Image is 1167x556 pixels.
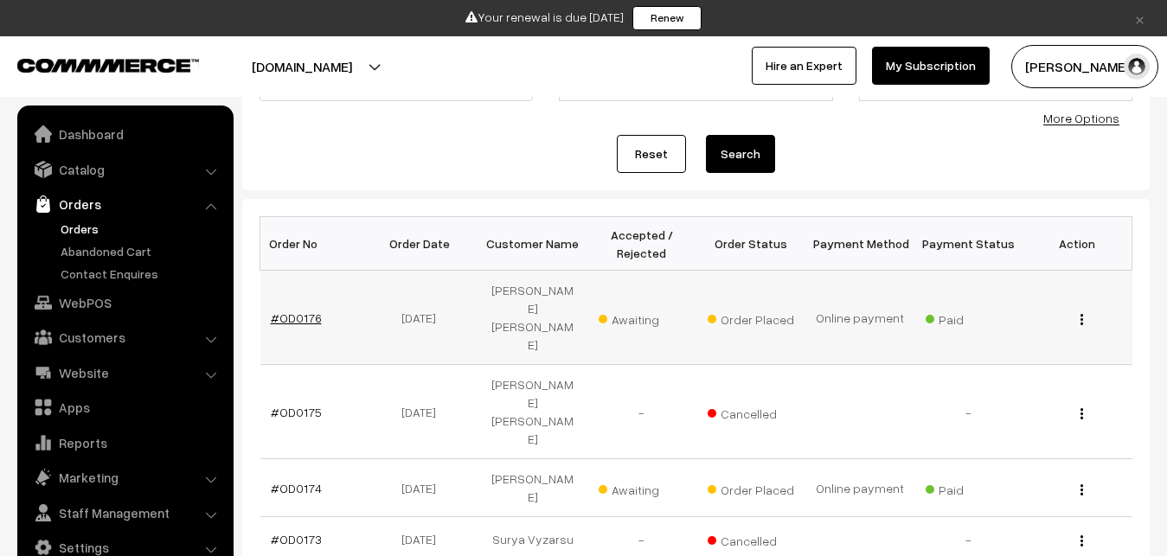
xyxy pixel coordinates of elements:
th: Payment Method [805,217,914,271]
th: Action [1023,217,1132,271]
td: Online payment [805,459,914,517]
td: Online payment [805,271,914,365]
td: [DATE] [369,459,478,517]
span: Cancelled [708,527,794,550]
a: Reset [617,135,686,173]
span: Awaiting [599,476,685,499]
span: Order Placed [708,476,794,499]
img: user [1124,54,1150,80]
a: Website [22,357,228,388]
button: Search [706,135,775,173]
td: [DATE] [369,365,478,459]
a: More Options [1043,111,1119,125]
img: COMMMERCE [17,59,199,72]
img: Menu [1080,408,1083,419]
td: [PERSON_NAME] [478,459,587,517]
a: Dashboard [22,118,228,150]
a: Hire an Expert [752,47,856,85]
a: Orders [56,220,228,238]
th: Order No [260,217,369,271]
a: COMMMERCE [17,54,169,74]
a: Reports [22,427,228,458]
a: My Subscription [872,47,990,85]
a: Abandoned Cart [56,242,228,260]
a: #OD0176 [271,310,322,325]
a: Marketing [22,462,228,493]
th: Order Status [696,217,805,271]
th: Accepted / Rejected [587,217,696,271]
th: Order Date [369,217,478,271]
span: Order Placed [708,306,794,329]
a: #OD0173 [271,532,322,546]
a: #OD0174 [271,481,322,495]
a: #OD0175 [271,405,322,419]
button: [DOMAIN_NAME] [191,45,413,88]
a: × [1128,8,1151,29]
td: [DATE] [369,271,478,365]
a: Contact Enquires [56,265,228,283]
a: Catalog [22,154,228,185]
a: Orders [22,189,228,220]
a: Renew [632,6,702,30]
a: Customers [22,322,228,353]
a: Staff Management [22,497,228,528]
td: [PERSON_NAME] [PERSON_NAME] [478,271,587,365]
img: Menu [1080,484,1083,495]
td: - [914,365,1023,459]
td: - [587,365,696,459]
img: Menu [1080,535,1083,546]
span: Paid [926,306,1012,329]
span: Paid [926,476,1012,499]
td: [PERSON_NAME] [PERSON_NAME] [478,365,587,459]
img: Menu [1080,314,1083,325]
span: Cancelled [708,400,794,423]
span: Awaiting [599,306,685,329]
a: WebPOS [22,287,228,318]
a: Apps [22,392,228,423]
th: Customer Name [478,217,587,271]
div: Your renewal is due [DATE] [6,6,1161,30]
button: [PERSON_NAME] [1011,45,1158,88]
th: Payment Status [914,217,1023,271]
